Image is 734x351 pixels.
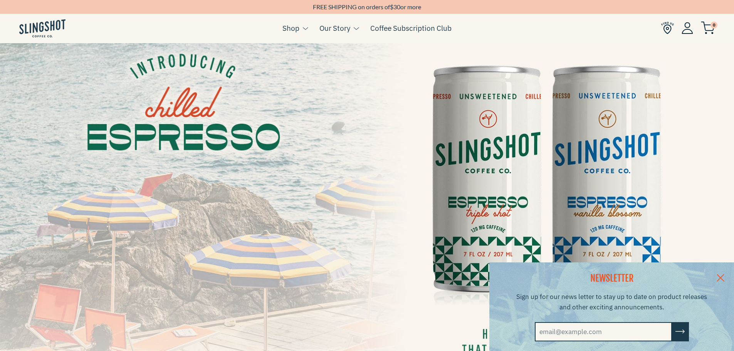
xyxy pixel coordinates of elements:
h2: NEWSLETTER [516,272,708,285]
img: Account [682,22,693,34]
img: Find Us [661,22,674,34]
span: 0 [710,22,717,29]
a: 0 [701,24,715,33]
span: $ [390,3,393,10]
a: Coffee Subscription Club [370,22,452,34]
a: Shop [282,22,299,34]
span: 30 [393,3,400,10]
p: Sign up for our news letter to stay up to date on product releases and other exciting announcements. [516,292,708,312]
img: cart [701,22,715,34]
input: email@example.com [535,322,672,341]
a: Our Story [319,22,350,34]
